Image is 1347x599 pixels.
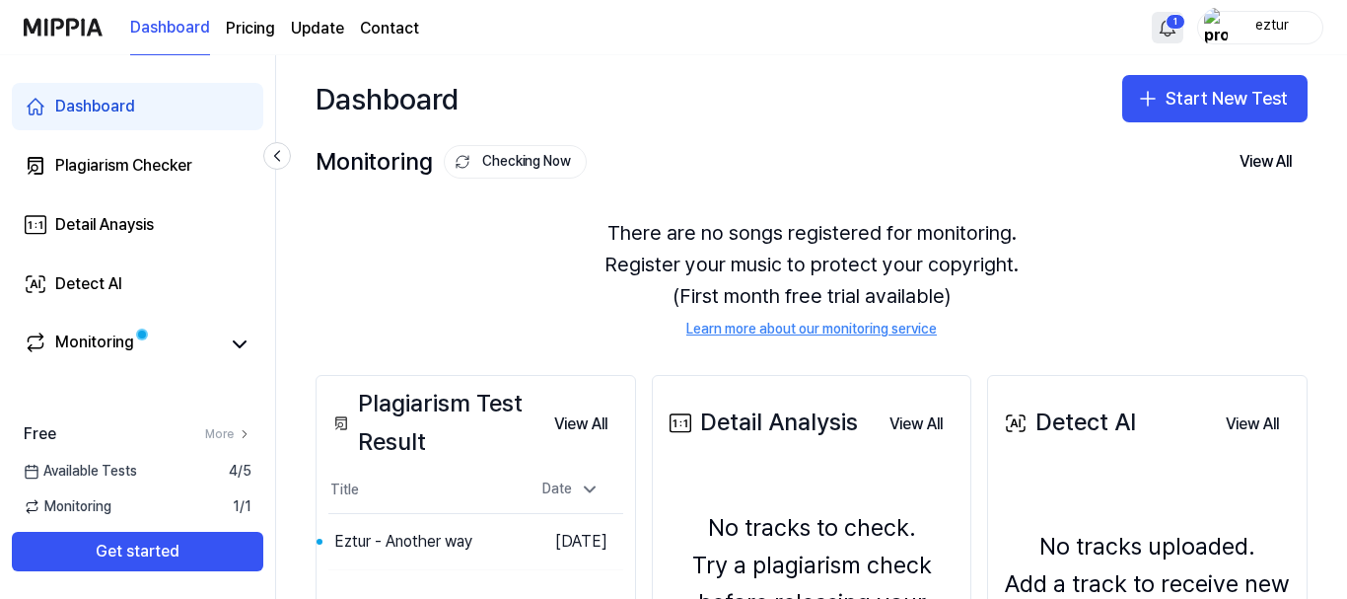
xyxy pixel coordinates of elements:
[444,145,587,179] button: Checking Now
[233,497,251,517] span: 1 / 1
[1224,142,1308,182] button: View All
[538,403,623,444] a: View All
[12,532,263,571] button: Get started
[328,385,538,461] div: Plagiarism Test Result
[12,261,263,308] a: Detect AI
[334,530,472,554] div: Eztur - Another way
[1234,16,1311,37] div: eztur
[874,403,958,444] a: View All
[360,17,419,40] a: Contact
[1122,75,1308,122] button: Start New Test
[291,17,344,40] a: Update
[130,1,210,55] a: Dashboard
[874,405,958,444] button: View All
[24,497,111,517] span: Monitoring
[538,405,623,444] button: View All
[55,95,135,118] div: Dashboard
[229,462,251,482] span: 4 / 5
[12,142,263,189] a: Plagiarism Checker
[226,17,275,40] a: Pricing
[328,467,519,514] th: Title
[1204,8,1228,47] img: profile
[686,320,937,339] a: Learn more about our monitoring service
[55,154,192,178] div: Plagiarism Checker
[534,474,607,505] div: Date
[205,426,251,443] a: More
[55,272,122,296] div: Detect AI
[1156,16,1179,39] img: 알림
[1210,405,1295,444] button: View All
[1197,11,1323,44] button: profileeztur
[316,75,459,122] div: Dashboard
[1000,404,1136,441] div: Detect AI
[12,83,263,130] a: Dashboard
[12,201,263,249] a: Detail Anaysis
[665,404,858,441] div: Detail Analysis
[24,331,220,358] a: Monitoring
[1210,403,1295,444] a: View All
[55,213,154,237] div: Detail Anaysis
[55,331,134,358] div: Monitoring
[24,462,137,482] span: Available Tests
[24,422,56,446] span: Free
[1152,12,1183,43] button: 알림1
[316,143,587,181] div: Monitoring
[1166,14,1185,30] div: 1
[519,514,623,570] td: [DATE]
[316,193,1308,363] div: There are no songs registered for monitoring. Register your music to protect your copyright. (Fir...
